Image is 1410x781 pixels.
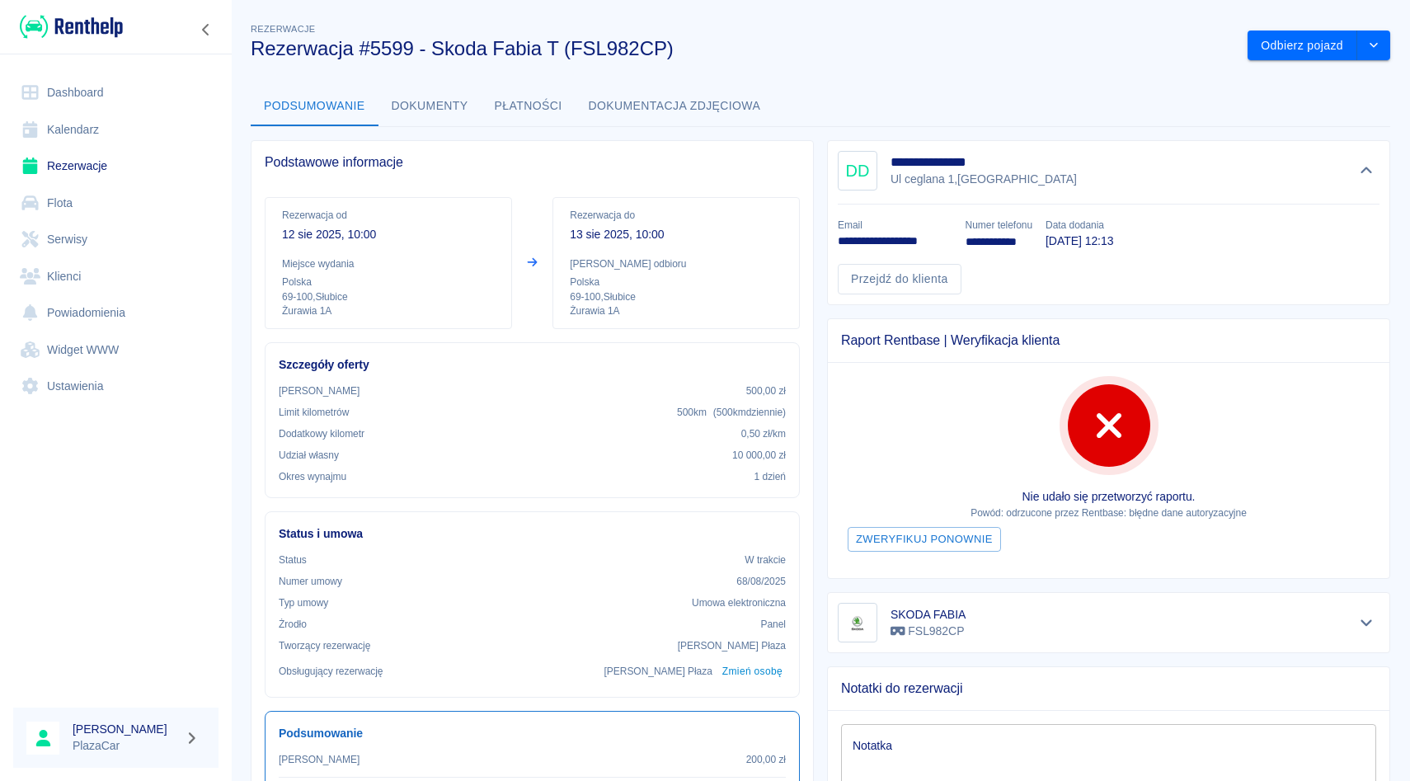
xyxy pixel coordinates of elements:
p: [PERSON_NAME] Płaza [678,638,786,653]
h6: Podsumowanie [279,725,786,742]
img: Image [841,606,874,639]
p: Typ umowy [279,595,328,610]
p: Limit kilometrów [279,405,349,420]
p: Powód: odrzucone przez Rentbase: błędne dane autoryzacyjne [841,506,1376,520]
p: 200,00 zł [746,752,786,767]
button: Pokaż szczegóły [1353,611,1380,634]
h6: Status i umowa [279,525,786,543]
p: PlazaCar [73,737,178,755]
a: Ustawienia [13,368,219,405]
p: 500 km [677,405,786,420]
span: Rezerwacje [251,24,315,34]
p: Data dodania [1046,218,1113,233]
p: Nie udało się przetworzyć raportu. [841,488,1376,506]
p: [PERSON_NAME] [279,752,360,767]
p: Miejsce wydania [282,256,495,271]
p: 0,50 zł /km [741,426,786,441]
p: Polska [570,275,783,289]
button: Zwiń nawigację [194,19,219,40]
button: drop-down [1357,31,1390,61]
p: Polska [282,275,495,289]
a: Renthelp logo [13,13,123,40]
button: Ukryj szczegóły [1353,159,1380,182]
a: Dashboard [13,74,219,111]
h3: Rezerwacja #5599 - Skoda Fabia T (FSL982CP) [251,37,1234,60]
p: Tworzący rezerwację [279,638,370,653]
a: Serwisy [13,221,219,258]
p: Obsługujący rezerwację [279,664,383,679]
p: Udział własny [279,448,339,463]
p: FSL982CP [891,623,966,640]
p: 13 sie 2025, 10:00 [570,226,783,243]
p: 68/08/2025 [736,574,786,589]
div: DD [838,151,877,191]
p: Rezerwacja do [570,208,783,223]
p: 69-100 , Słubice [282,289,495,304]
a: Powiadomienia [13,294,219,332]
a: Flota [13,185,219,222]
p: Żrodło [279,617,307,632]
p: Żurawia 1A [282,304,495,318]
span: ( 500 km dziennie ) [713,407,786,418]
h6: Szczegóły oferty [279,356,786,374]
button: Dokumenty [378,87,482,126]
p: 69-100 , Słubice [570,289,783,304]
p: Umowa elektroniczna [692,595,786,610]
p: 1 dzień [754,469,786,484]
p: Ul ceglana 1 , [GEOGRAPHIC_DATA] [891,171,1077,188]
button: Podsumowanie [251,87,378,126]
p: [PERSON_NAME] Płaza [604,664,712,679]
a: Widget WWW [13,332,219,369]
button: Odbierz pojazd [1248,31,1357,61]
p: Numer telefonu [966,218,1032,233]
h6: SKODA FABIA [891,606,966,623]
a: Klienci [13,258,219,295]
img: Renthelp logo [20,13,123,40]
button: Płatności [482,87,576,126]
a: Kalendarz [13,111,219,148]
p: 10 000,00 zł [732,448,786,463]
span: Podstawowe informacje [265,154,800,171]
p: Email [838,218,952,233]
button: Zmień osobę [719,660,786,684]
p: Numer umowy [279,574,342,589]
p: [PERSON_NAME] odbioru [570,256,783,271]
p: [DATE] 12:13 [1046,233,1113,250]
span: Notatki do rezerwacji [841,680,1376,697]
h6: [PERSON_NAME] [73,721,178,737]
button: Zweryfikuj ponownie [848,527,1001,553]
p: [PERSON_NAME] [279,383,360,398]
p: W trakcie [745,553,786,567]
p: 500,00 zł [746,383,786,398]
p: Żurawia 1A [570,304,783,318]
span: Raport Rentbase | Weryfikacja klienta [841,332,1376,349]
p: Dodatkowy kilometr [279,426,364,441]
a: Przejdź do klienta [838,264,961,294]
a: Rezerwacje [13,148,219,185]
p: Status [279,553,307,567]
p: 12 sie 2025, 10:00 [282,226,495,243]
button: Dokumentacja zdjęciowa [576,87,774,126]
p: Rezerwacja od [282,208,495,223]
p: Okres wynajmu [279,469,346,484]
p: Panel [761,617,787,632]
